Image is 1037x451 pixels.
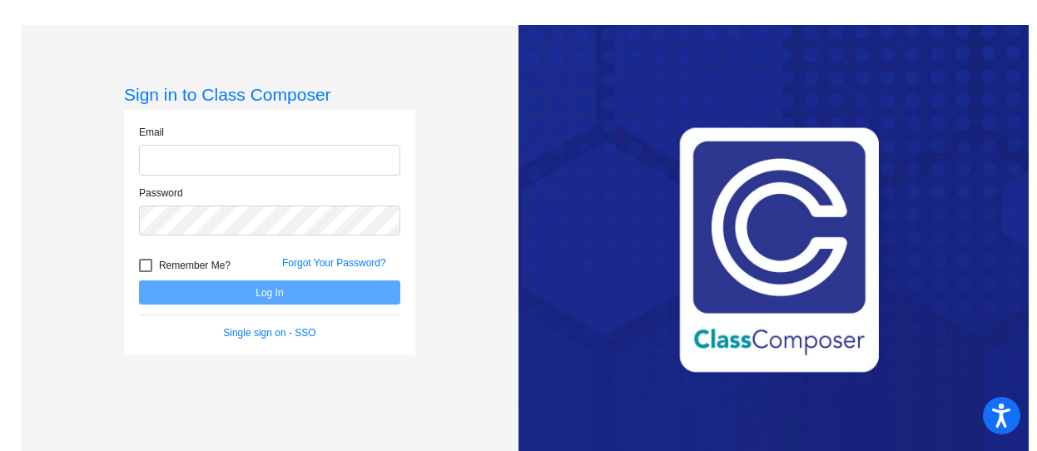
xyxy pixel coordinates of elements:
[139,280,400,305] button: Log In
[159,255,231,275] span: Remember Me?
[282,257,386,269] a: Forgot Your Password?
[139,186,183,201] label: Password
[139,125,164,140] label: Email
[124,84,415,105] h3: Sign in to Class Composer
[223,327,315,339] a: Single sign on - SSO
